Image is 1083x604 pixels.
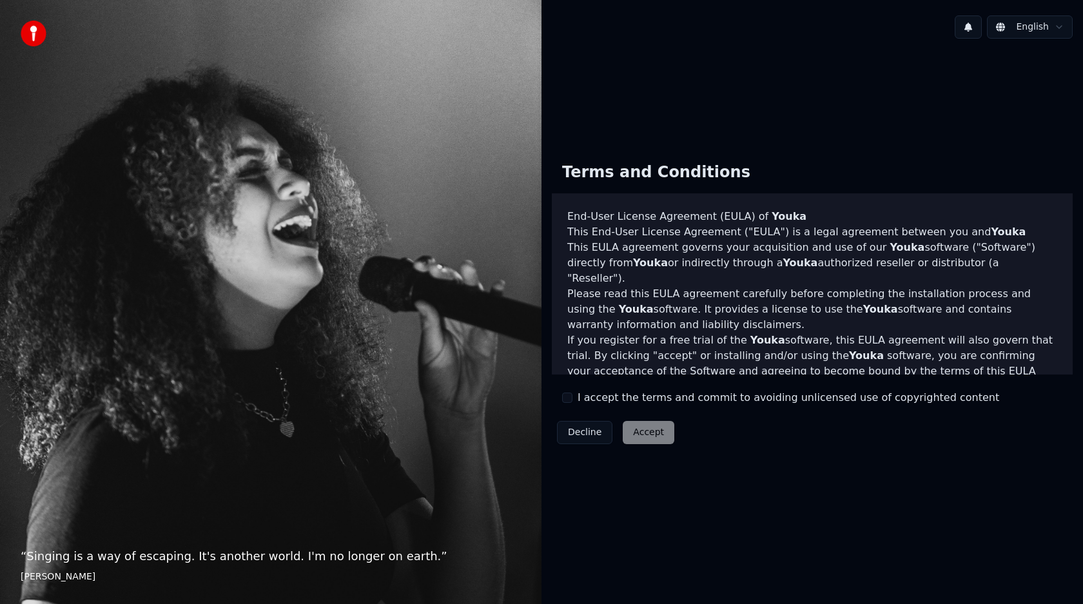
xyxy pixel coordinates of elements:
[783,257,817,269] span: Youka
[21,570,521,583] footer: [PERSON_NAME]
[578,390,999,405] label: I accept the terms and commit to avoiding unlicensed use of copyrighted content
[863,303,898,315] span: Youka
[633,257,668,269] span: Youka
[991,226,1026,238] span: Youka
[772,210,806,222] span: Youka
[567,286,1057,333] p: Please read this EULA agreement carefully before completing the installation process and using th...
[567,240,1057,286] p: This EULA agreement governs your acquisition and use of our software ("Software") directly from o...
[557,421,612,444] button: Decline
[21,21,46,46] img: youka
[849,349,884,362] span: Youka
[21,547,521,565] p: “ Singing is a way of escaping. It's another world. I'm no longer on earth. ”
[750,334,785,346] span: Youka
[890,241,924,253] span: Youka
[552,152,761,193] div: Terms and Conditions
[567,224,1057,240] p: This End-User License Agreement ("EULA") is a legal agreement between you and
[567,209,1057,224] h3: End-User License Agreement (EULA) of
[567,333,1057,395] p: If you register for a free trial of the software, this EULA agreement will also govern that trial...
[619,303,654,315] span: Youka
